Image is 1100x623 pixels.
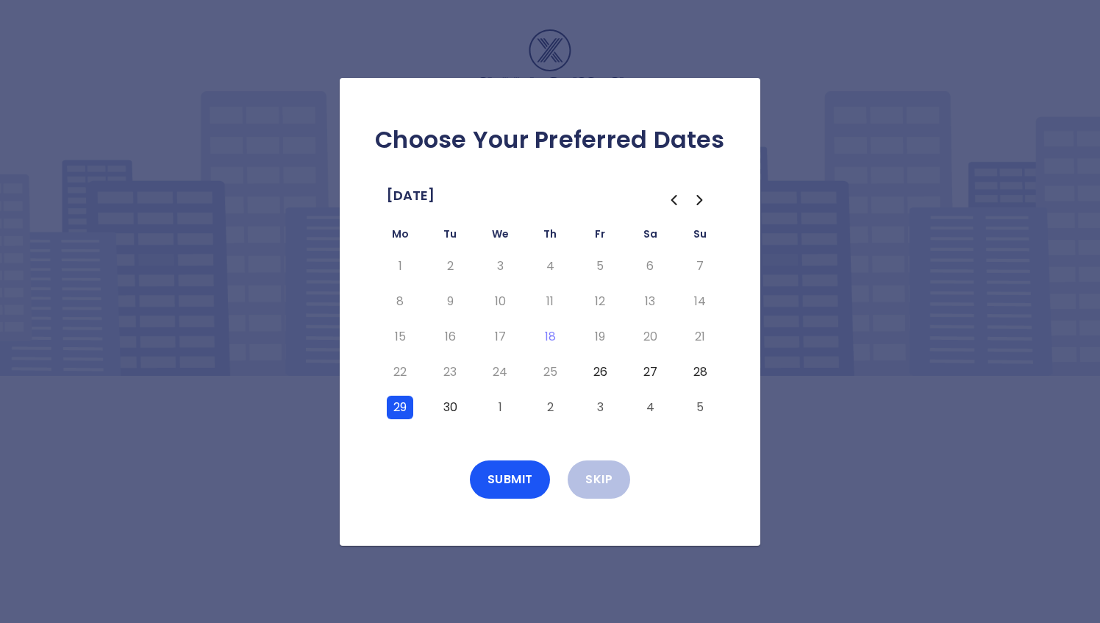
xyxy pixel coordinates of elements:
[587,254,613,278] button: Friday, September 5th, 2025
[660,187,687,213] button: Go to the Previous Month
[363,125,737,154] h2: Choose Your Preferred Dates
[537,254,563,278] button: Thursday, September 4th, 2025
[687,187,713,213] button: Go to the Next Month
[375,225,725,425] table: September 2025
[637,325,663,349] button: Saturday, September 20th, 2025
[425,225,475,249] th: Tuesday
[568,460,630,499] button: Skip
[687,396,713,419] button: Sunday, October 5th, 2025
[437,290,463,313] button: Tuesday, September 9th, 2025
[387,325,413,349] button: Monday, September 15th, 2025
[687,254,713,278] button: Sunday, September 7th, 2025
[487,360,513,384] button: Wednesday, September 24th, 2025
[587,360,613,384] button: Friday, September 26th, 2025
[387,360,413,384] button: Monday, September 22nd, 2025
[537,396,563,419] button: Thursday, October 2nd, 2025
[476,29,624,102] img: Logo
[587,290,613,313] button: Friday, September 12th, 2025
[587,396,613,419] button: Friday, October 3rd, 2025
[437,325,463,349] button: Tuesday, September 16th, 2025
[675,225,725,249] th: Sunday
[537,360,563,384] button: Thursday, September 25th, 2025
[687,325,713,349] button: Sunday, September 21st, 2025
[487,396,513,419] button: Wednesday, October 1st, 2025
[487,290,513,313] button: Wednesday, September 10th, 2025
[387,396,413,419] button: Monday, September 29th, 2025, selected
[625,225,675,249] th: Saturday
[375,225,425,249] th: Monday
[537,290,563,313] button: Thursday, September 11th, 2025
[637,396,663,419] button: Saturday, October 4th, 2025
[525,225,575,249] th: Thursday
[637,290,663,313] button: Saturday, September 13th, 2025
[537,325,563,349] button: Today, Thursday, September 18th, 2025
[437,396,463,419] button: Tuesday, September 30th, 2025
[687,360,713,384] button: Sunday, September 28th, 2025
[387,290,413,313] button: Monday, September 8th, 2025
[637,254,663,278] button: Saturday, September 6th, 2025
[637,360,663,384] button: Saturday, September 27th, 2025
[437,254,463,278] button: Tuesday, September 2nd, 2025
[487,325,513,349] button: Wednesday, September 17th, 2025
[575,225,625,249] th: Friday
[437,360,463,384] button: Tuesday, September 23rd, 2025
[687,290,713,313] button: Sunday, September 14th, 2025
[487,254,513,278] button: Wednesday, September 3rd, 2025
[387,254,413,278] button: Monday, September 1st, 2025
[587,325,613,349] button: Friday, September 19th, 2025
[475,225,525,249] th: Wednesday
[470,460,551,499] button: Submit
[387,184,435,207] span: [DATE]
